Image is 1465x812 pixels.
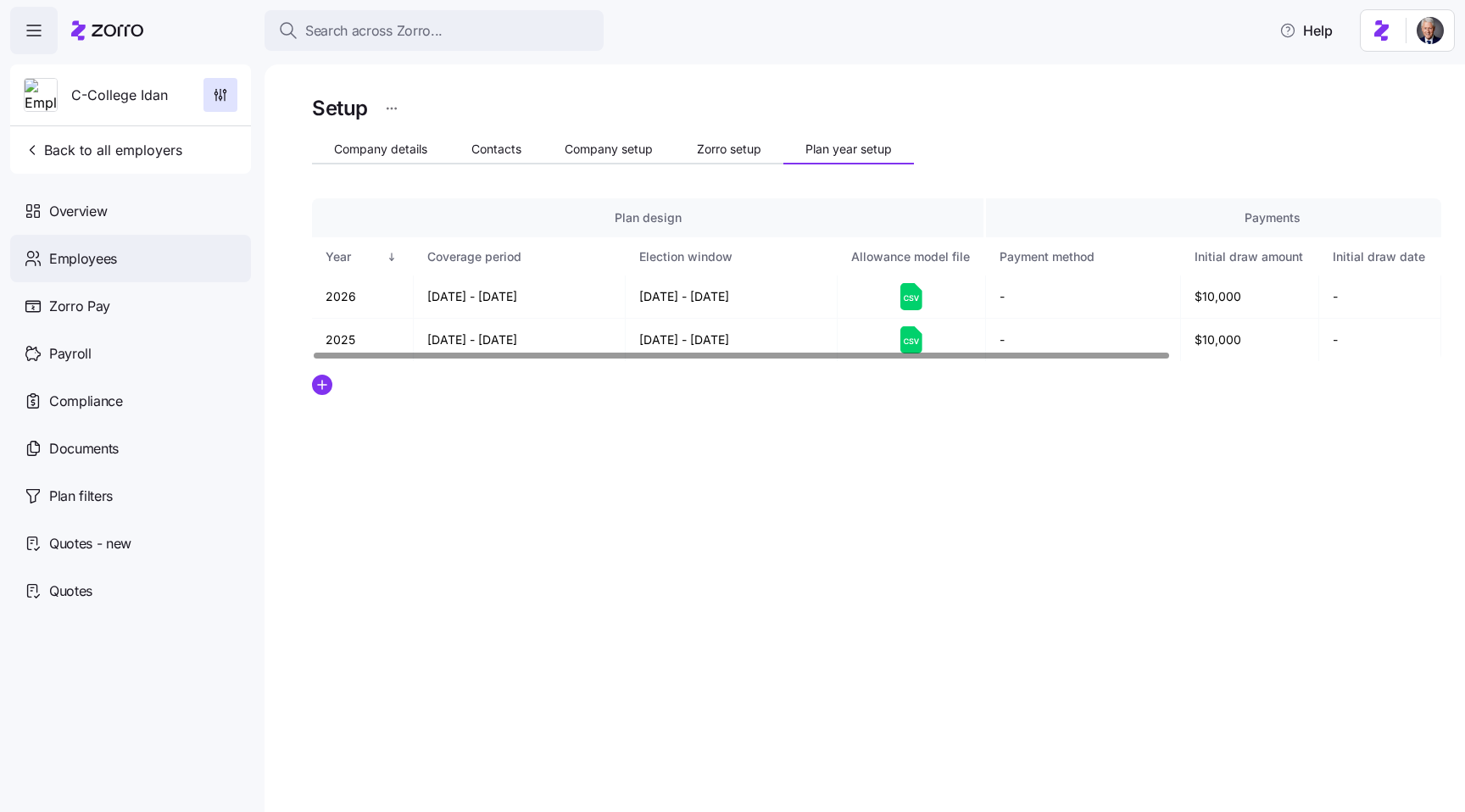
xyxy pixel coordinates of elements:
[386,251,398,263] div: Sorted descending
[326,247,383,266] div: Year
[1417,17,1444,44] img: 1dcb4e5d-e04d-4770-96a8-8d8f6ece5bdc-1719926415027.jpeg
[1279,20,1333,41] span: Help
[312,237,414,276] th: YearSorted descending
[1333,247,1425,266] div: Initial draw date
[414,275,626,319] td: [DATE] - [DATE]
[1195,247,1303,266] div: Initial draw amount
[305,20,443,42] span: Search across Zorro...
[10,520,251,567] a: Quotes - new
[1000,247,1165,266] div: Payment method
[626,319,838,361] td: [DATE] - [DATE]
[49,486,113,507] span: Plan filters
[10,282,251,330] a: Zorro Pay
[49,248,117,270] span: Employees
[49,391,123,412] span: Compliance
[639,247,822,266] div: Election window
[805,143,892,155] span: Plan year setup
[10,567,251,615] a: Quotes
[851,247,970,266] div: Allowance model file
[49,343,92,364] span: Payroll
[49,438,119,459] span: Documents
[10,235,251,282] a: Employees
[427,247,610,266] div: Coverage period
[49,201,107,222] span: Overview
[986,319,1181,361] td: -
[10,377,251,425] a: Compliance
[312,375,332,395] svg: add icon
[10,425,251,472] a: Documents
[10,330,251,377] a: Payroll
[312,95,368,121] h1: Setup
[471,143,521,155] span: Contacts
[312,275,414,319] td: 2026
[565,143,653,155] span: Company setup
[312,319,414,361] td: 2025
[326,209,970,227] div: Plan design
[25,79,57,113] img: Employer logo
[10,472,251,520] a: Plan filters
[626,275,838,319] td: [DATE] - [DATE]
[49,296,110,317] span: Zorro Pay
[1319,319,1441,361] td: -
[414,319,626,361] td: [DATE] - [DATE]
[1319,275,1441,319] td: -
[1181,319,1319,361] td: $10,000
[49,533,131,554] span: Quotes - new
[986,275,1181,319] td: -
[334,143,427,155] span: Company details
[71,85,168,106] span: C-College Idan
[697,143,761,155] span: Zorro setup
[10,187,251,235] a: Overview
[24,140,182,160] span: Back to all employers
[17,133,189,167] button: Back to all employers
[1266,14,1346,47] button: Help
[1181,275,1319,319] td: $10,000
[49,581,92,602] span: Quotes
[265,10,604,51] button: Search across Zorro...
